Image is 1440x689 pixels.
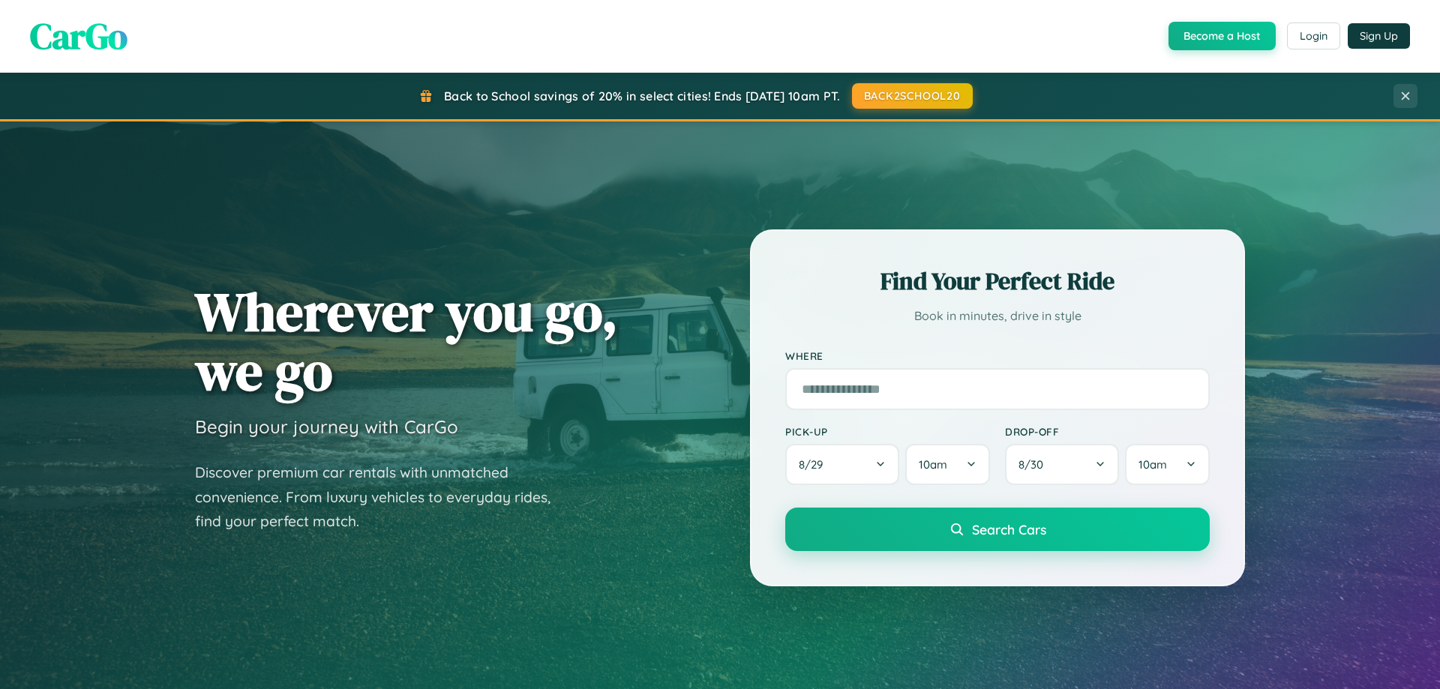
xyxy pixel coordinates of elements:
span: 8 / 29 [799,457,830,472]
button: BACK2SCHOOL20 [852,83,973,109]
label: Where [785,349,1210,362]
button: Search Cars [785,508,1210,551]
button: 10am [1125,444,1210,485]
p: Discover premium car rentals with unmatched convenience. From luxury vehicles to everyday rides, ... [195,460,570,534]
span: Back to School savings of 20% in select cities! Ends [DATE] 10am PT. [444,88,840,103]
span: CarGo [30,11,127,61]
label: Drop-off [1005,425,1210,438]
label: Pick-up [785,425,990,438]
button: Sign Up [1348,23,1410,49]
span: Search Cars [972,521,1046,538]
button: Login [1287,22,1340,49]
span: 10am [919,457,947,472]
h2: Find Your Perfect Ride [785,265,1210,298]
span: 8 / 30 [1018,457,1051,472]
button: Become a Host [1168,22,1276,50]
p: Book in minutes, drive in style [785,305,1210,327]
h1: Wherever you go, we go [195,282,618,400]
span: 10am [1138,457,1167,472]
h3: Begin your journey with CarGo [195,415,458,438]
button: 8/30 [1005,444,1119,485]
button: 8/29 [785,444,899,485]
button: 10am [905,444,990,485]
